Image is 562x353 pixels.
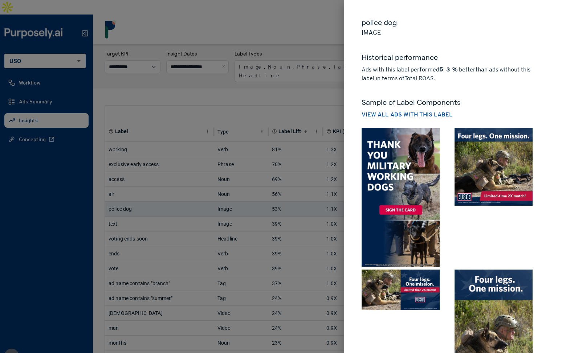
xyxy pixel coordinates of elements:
strong: 53% [439,66,457,73]
img: imged9bd66b2b9a261fe9cbd1da6494f9cf [362,128,440,267]
h5: police dog [362,17,545,28]
h5: Historical performance [362,52,545,65]
button: View all ads with this label [362,110,453,119]
p: Ads with this label performed better than ads without this label in terms of Total ROAS . [362,65,545,83]
p: Image [362,28,545,38]
img: imgd7a4d421d7eba9021455db6350f5dddf [362,270,440,311]
h5: Sample of Label Components [362,97,545,107]
img: imge1d0c400561c4b3188ef55c737326719 [455,128,533,206]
